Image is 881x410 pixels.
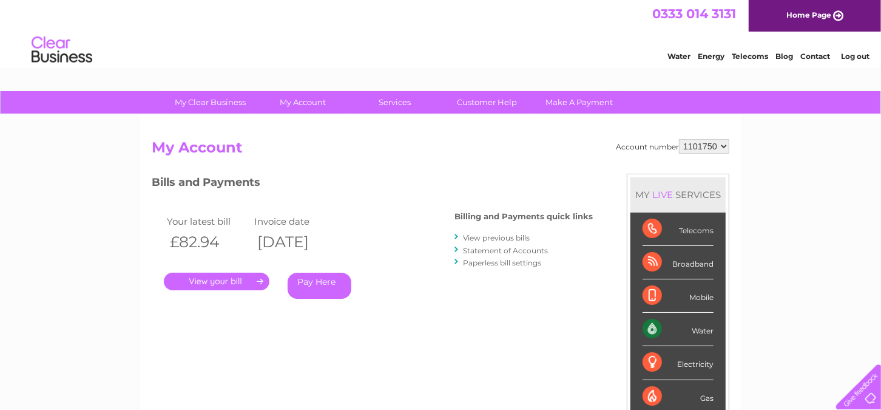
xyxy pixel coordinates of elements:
[164,213,251,230] td: Your latest bill
[841,52,869,61] a: Log out
[800,52,830,61] a: Contact
[643,246,714,279] div: Broadband
[454,212,593,221] h4: Billing and Payments quick links
[251,213,339,230] td: Invoice date
[164,273,269,290] a: .
[650,189,675,200] div: LIVE
[616,139,729,154] div: Account number
[643,213,714,246] div: Telecoms
[463,233,530,242] a: View previous bills
[437,91,538,114] a: Customer Help
[463,246,548,255] a: Statement of Accounts
[530,91,630,114] a: Make A Payment
[31,32,93,69] img: logo.png
[164,230,251,255] th: £82.94
[643,346,714,380] div: Electricity
[643,313,714,346] div: Water
[463,258,541,267] a: Paperless bill settings
[251,230,339,255] th: [DATE]
[288,273,351,299] a: Pay Here
[630,177,726,212] div: MY SERVICES
[732,52,768,61] a: Telecoms
[345,91,445,114] a: Services
[698,52,724,61] a: Energy
[667,52,690,61] a: Water
[652,6,736,21] a: 0333 014 3131
[253,91,353,114] a: My Account
[161,91,261,114] a: My Clear Business
[152,139,729,162] h2: My Account
[152,174,593,195] h3: Bills and Payments
[775,52,793,61] a: Blog
[643,279,714,313] div: Mobile
[155,7,728,59] div: Clear Business is a trading name of Verastar Limited (registered in [GEOGRAPHIC_DATA] No. 3667643...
